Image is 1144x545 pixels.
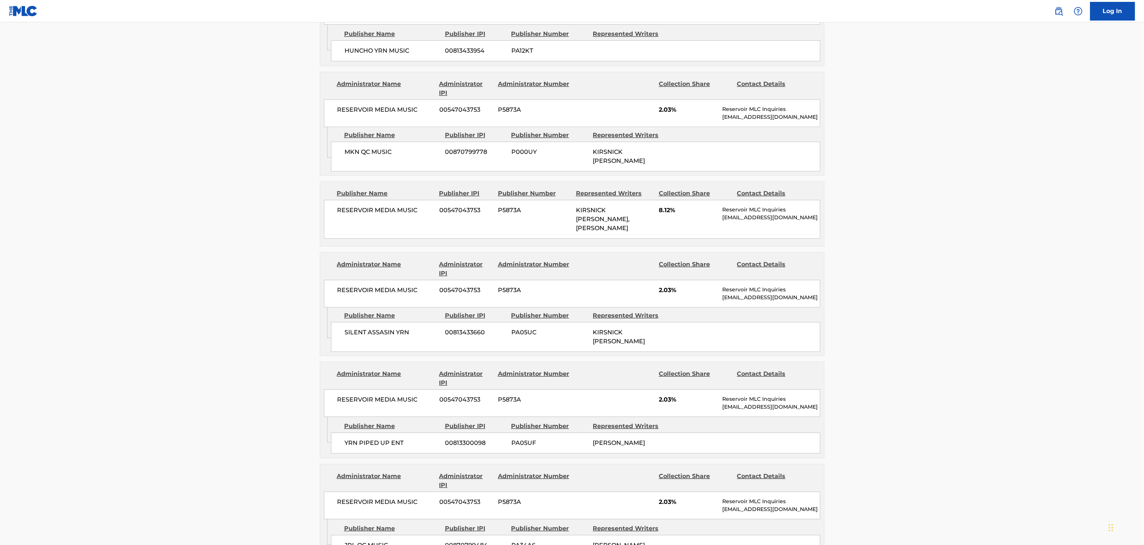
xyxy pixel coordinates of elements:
[498,369,570,387] div: Administrator Number
[722,395,820,403] p: Reservoir MLC Inquiries
[498,189,570,198] div: Publisher Number
[337,189,434,198] div: Publisher Name
[345,46,440,55] span: HUNCHO YRN MUSIC
[344,131,439,140] div: Publisher Name
[576,207,630,232] span: KIRSNICK [PERSON_NAME], [PERSON_NAME]
[498,472,570,490] div: Administrator Number
[722,286,820,294] p: Reservoir MLC Inquiries
[445,148,506,157] span: 00870799778
[737,369,810,387] div: Contact Details
[659,80,731,97] div: Collection Share
[593,524,669,533] div: Represented Writers
[439,369,492,387] div: Administrator IPI
[659,472,731,490] div: Collection Share
[1054,7,1063,16] img: search
[445,311,506,320] div: Publisher IPI
[445,30,506,38] div: Publisher IPI
[511,311,587,320] div: Publisher Number
[659,206,717,215] span: 8.12%
[722,214,820,222] p: [EMAIL_ADDRESS][DOMAIN_NAME]
[344,311,439,320] div: Publisher Name
[722,113,820,121] p: [EMAIL_ADDRESS][DOMAIN_NAME]
[593,30,669,38] div: Represented Writers
[337,498,434,507] span: RESERVOIR MEDIA MUSIC
[439,472,492,490] div: Administrator IPI
[659,286,717,295] span: 2.03%
[9,6,38,16] img: MLC Logo
[737,80,810,97] div: Contact Details
[498,286,570,295] span: P5873A
[576,189,653,198] div: Represented Writers
[337,105,434,114] span: RESERVOIR MEDIA MUSIC
[498,395,570,404] span: P5873A
[1109,517,1113,539] div: Drag
[498,105,570,114] span: P5873A
[344,524,439,533] div: Publisher Name
[593,148,645,164] span: KIRSNICK [PERSON_NAME]
[337,260,434,278] div: Administrator Name
[439,260,492,278] div: Administrator IPI
[722,403,820,411] p: [EMAIL_ADDRESS][DOMAIN_NAME]
[511,30,587,38] div: Publisher Number
[659,395,717,404] span: 2.03%
[737,189,810,198] div: Contact Details
[511,422,587,431] div: Publisher Number
[445,328,506,337] span: 00813433660
[1074,7,1083,16] img: help
[445,524,506,533] div: Publisher IPI
[511,328,587,337] span: PA05UC
[659,189,731,198] div: Collection Share
[439,105,492,114] span: 00547043753
[498,80,570,97] div: Administrator Number
[439,395,492,404] span: 00547043753
[445,439,506,448] span: 00813300098
[1051,4,1066,19] a: Public Search
[337,286,434,295] span: RESERVOIR MEDIA MUSIC
[659,369,731,387] div: Collection Share
[498,206,570,215] span: P5873A
[511,439,587,448] span: PA05UF
[445,46,506,55] span: 00813433954
[737,472,810,490] div: Contact Details
[1107,509,1144,545] iframe: Chat Widget
[439,498,492,507] span: 00547043753
[1071,4,1086,19] div: Help
[593,131,669,140] div: Represented Writers
[439,189,492,198] div: Publisher IPI
[511,131,587,140] div: Publisher Number
[722,105,820,113] p: Reservoir MLC Inquiries
[439,286,492,295] span: 00547043753
[498,260,570,278] div: Administrator Number
[345,148,440,157] span: MKN QC MUSIC
[511,524,587,533] div: Publisher Number
[659,498,717,507] span: 2.03%
[593,439,645,446] span: [PERSON_NAME]
[722,505,820,513] p: [EMAIL_ADDRESS][DOMAIN_NAME]
[593,311,669,320] div: Represented Writers
[659,105,717,114] span: 2.03%
[445,131,506,140] div: Publisher IPI
[345,328,440,337] span: SILENT ASSASIN YRN
[344,422,439,431] div: Publisher Name
[337,395,434,404] span: RESERVOIR MEDIA MUSIC
[659,260,731,278] div: Collection Share
[722,498,820,505] p: Reservoir MLC Inquiries
[344,30,439,38] div: Publisher Name
[593,329,645,345] span: KIRSNICK [PERSON_NAME]
[337,80,434,97] div: Administrator Name
[498,498,570,507] span: P5873A
[439,206,492,215] span: 00547043753
[737,260,810,278] div: Contact Details
[511,148,587,157] span: P000UY
[445,422,506,431] div: Publisher IPI
[337,472,434,490] div: Administrator Name
[337,369,434,387] div: Administrator Name
[345,439,440,448] span: YRN PIPED UP ENT
[722,206,820,214] p: Reservoir MLC Inquiries
[511,46,587,55] span: PA12KT
[439,80,492,97] div: Administrator IPI
[1090,2,1135,21] a: Log In
[722,294,820,301] p: [EMAIL_ADDRESS][DOMAIN_NAME]
[337,206,434,215] span: RESERVOIR MEDIA MUSIC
